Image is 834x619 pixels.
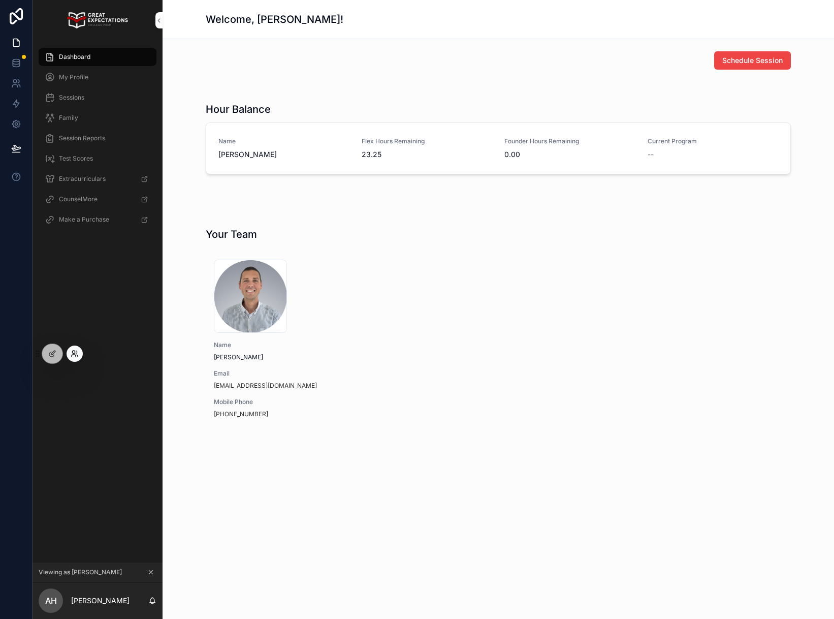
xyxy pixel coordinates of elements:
[214,341,393,349] span: Name
[362,149,493,160] span: 23.25
[33,41,163,242] div: scrollable content
[206,12,343,26] h1: Welcome, [PERSON_NAME]!
[45,595,57,607] span: AH
[714,51,791,70] button: Schedule Session
[214,410,268,418] a: [PHONE_NUMBER]
[218,137,349,145] span: Name
[59,114,78,122] span: Family
[218,149,349,160] span: [PERSON_NAME]
[648,137,779,145] span: Current Program
[71,596,130,606] p: [PERSON_NAME]
[214,353,393,361] span: [PERSON_NAME]
[214,369,393,378] span: Email
[39,48,156,66] a: Dashboard
[59,154,93,163] span: Test Scores
[59,53,90,61] span: Dashboard
[39,190,156,208] a: CounselMore
[59,175,106,183] span: Extracurriculars
[59,215,109,224] span: Make a Purchase
[59,94,84,102] span: Sessions
[362,137,493,145] span: Flex Hours Remaining
[214,398,393,406] span: Mobile Phone
[39,149,156,168] a: Test Scores
[504,149,635,160] span: 0.00
[39,68,156,86] a: My Profile
[206,102,271,116] h1: Hour Balance
[39,568,122,576] span: Viewing as [PERSON_NAME]
[59,73,88,81] span: My Profile
[206,227,257,241] h1: Your Team
[722,55,783,66] span: Schedule Session
[39,109,156,127] a: Family
[648,149,654,160] span: --
[39,210,156,229] a: Make a Purchase
[214,382,317,390] a: [EMAIL_ADDRESS][DOMAIN_NAME]
[59,134,105,142] span: Session Reports
[39,129,156,147] a: Session Reports
[67,12,127,28] img: App logo
[504,137,635,145] span: Founder Hours Remaining
[39,88,156,107] a: Sessions
[39,170,156,188] a: Extracurriculars
[59,195,98,203] span: CounselMore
